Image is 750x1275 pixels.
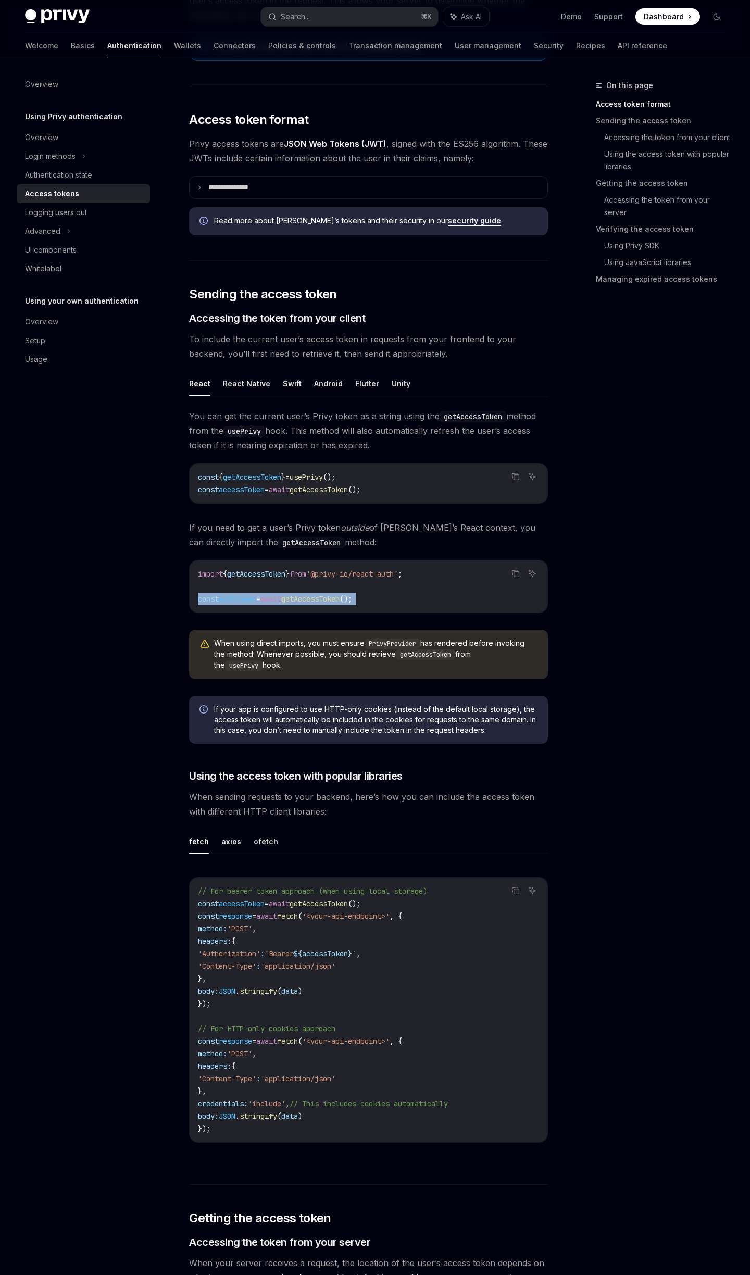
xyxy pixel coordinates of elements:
[25,225,60,238] div: Advanced
[635,8,700,25] a: Dashboard
[348,949,352,958] span: }
[198,1111,219,1121] span: body:
[223,472,281,482] span: getAccessToken
[269,485,290,494] span: await
[189,769,403,783] span: Using the access token with popular libraries
[576,33,605,58] a: Recipes
[256,1036,277,1046] span: await
[509,884,522,897] button: Copy the contents from the code block
[71,33,95,58] a: Basics
[107,33,161,58] a: Authentication
[392,371,410,396] button: Unity
[25,169,92,181] div: Authentication state
[265,899,269,908] span: =
[25,295,139,307] h5: Using your own authentication
[526,884,539,897] button: Ask AI
[256,961,260,971] span: :
[189,409,548,453] span: You can get the current user’s Privy token as a string using the method from the hook. This metho...
[221,829,241,854] button: axios
[189,136,548,166] span: Privy access tokens are , signed with the ES256 algorithm. These JWTs include certain information...
[596,271,733,287] a: Managing expired access tokens
[596,96,733,113] a: Access token format
[198,485,219,494] span: const
[25,9,90,24] img: dark logo
[281,986,298,996] span: data
[390,1036,402,1046] span: , {
[219,911,252,921] span: response
[561,11,582,22] a: Demo
[256,1074,260,1083] span: :
[199,217,210,227] svg: Info
[17,259,150,278] a: Whitelabel
[365,639,420,649] code: PrivyProvider
[260,594,281,604] span: await
[219,472,223,482] span: {
[198,949,260,958] span: 'Authorization'
[534,33,564,58] a: Security
[189,1210,331,1227] span: Getting the access token
[189,332,548,361] span: To include the current user’s access token in requests from your frontend to your backend, you’ll...
[223,426,265,437] code: usePrivy
[390,911,402,921] span: , {
[198,986,219,996] span: body:
[252,924,256,933] span: ,
[227,1049,252,1058] span: 'POST'
[526,470,539,483] button: Ask AI
[198,472,219,482] span: const
[290,485,348,494] span: getAccessToken
[198,1074,256,1083] span: 'Content-Type'
[341,522,369,533] em: outside
[348,899,360,908] span: ();
[25,206,87,219] div: Logging users out
[265,485,269,494] span: =
[219,485,265,494] span: accessToken
[199,639,210,649] svg: Warning
[219,1036,252,1046] span: response
[440,411,506,422] code: getAccessToken
[604,192,733,221] a: Accessing the token from your server
[25,78,58,91] div: Overview
[17,184,150,203] a: Access tokens
[356,949,360,958] span: ,
[265,949,294,958] span: `Bearer
[355,371,379,396] button: Flutter
[256,594,260,604] span: =
[294,949,302,958] span: ${
[284,139,386,149] a: JSON Web Tokens (JWT)
[260,1074,335,1083] span: 'application/json'
[604,254,733,271] a: Using JavaScript libraries
[231,936,235,946] span: {
[198,1124,210,1133] span: });
[526,567,539,580] button: Ask AI
[198,886,427,896] span: // For bearer token approach (when using local storage)
[596,113,733,129] a: Sending the access token
[198,974,206,983] span: },
[235,1111,240,1121] span: .
[302,949,348,958] span: accessToken
[604,146,733,175] a: Using the access token with popular libraries
[17,312,150,331] a: Overview
[223,371,270,396] button: React Native
[277,911,298,921] span: fetch
[509,567,522,580] button: Copy the contents from the code block
[277,1036,298,1046] span: fetch
[198,961,256,971] span: 'Content-Type'
[277,986,281,996] span: (
[199,705,210,716] svg: Info
[17,75,150,94] a: Overview
[219,986,235,996] span: JSON
[25,262,61,275] div: Whitelabel
[281,594,340,604] span: getAccessToken
[214,33,256,58] a: Connectors
[396,649,455,660] code: getAccessToken
[448,216,501,226] a: security guide
[596,221,733,238] a: Verifying the access token
[644,11,684,22] span: Dashboard
[214,704,537,735] span: If your app is configured to use HTTP-only cookies (instead of the default local storage), the ac...
[189,520,548,549] span: If you need to get a user’s Privy token of [PERSON_NAME]’s React context, you can directly import...
[252,1049,256,1058] span: ,
[314,371,343,396] button: Android
[708,8,725,25] button: Toggle dark mode
[298,911,302,921] span: (
[285,472,290,482] span: =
